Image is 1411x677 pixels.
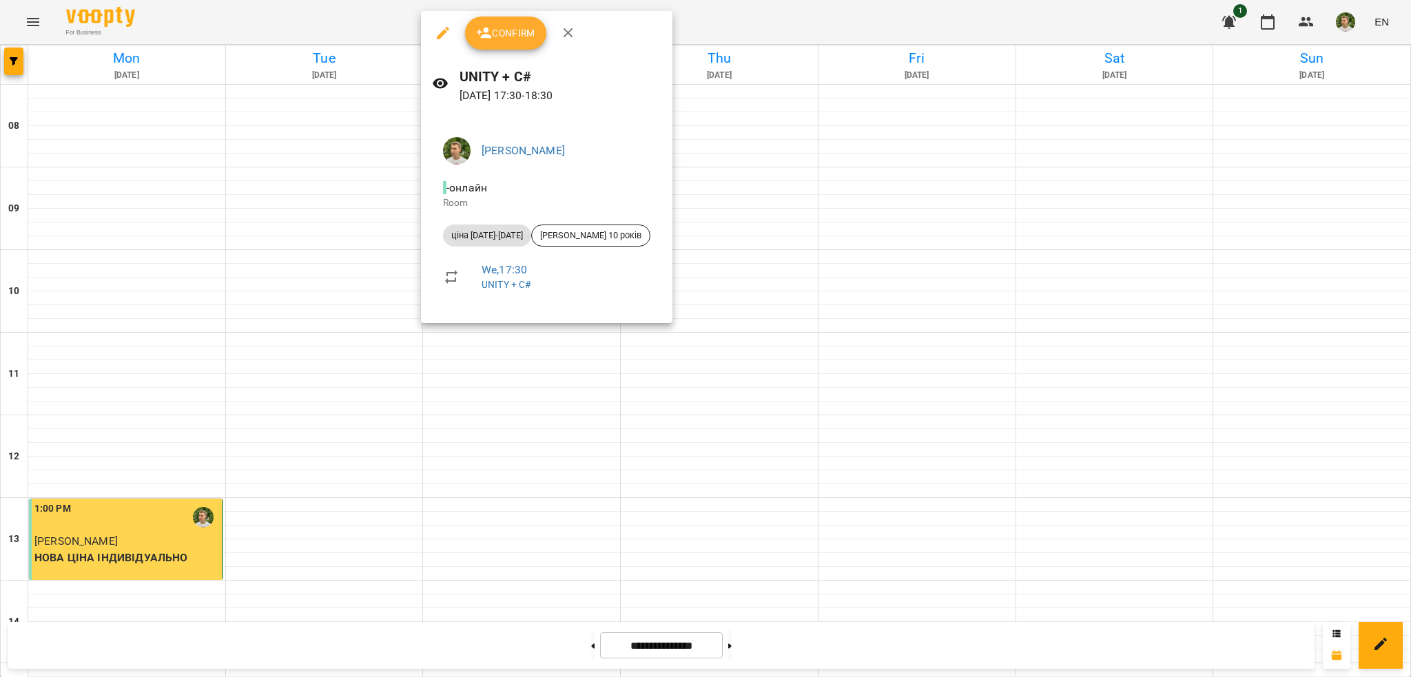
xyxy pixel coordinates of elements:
[465,17,546,50] button: Confirm
[482,279,531,290] a: UNITY + C#
[443,137,471,165] img: 4ee7dbd6fda85432633874d65326f444.jpg
[532,229,650,242] span: [PERSON_NAME] 10 років
[460,66,661,87] h6: UNITY + C#
[482,263,527,276] a: We , 17:30
[460,87,661,104] p: [DATE] 17:30 - 18:30
[443,229,531,242] span: ціна [DATE]-[DATE]
[531,225,650,247] div: [PERSON_NAME] 10 років
[482,144,565,157] a: [PERSON_NAME]
[476,25,535,41] span: Confirm
[443,181,490,194] span: - онлайн
[443,196,650,210] p: Room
